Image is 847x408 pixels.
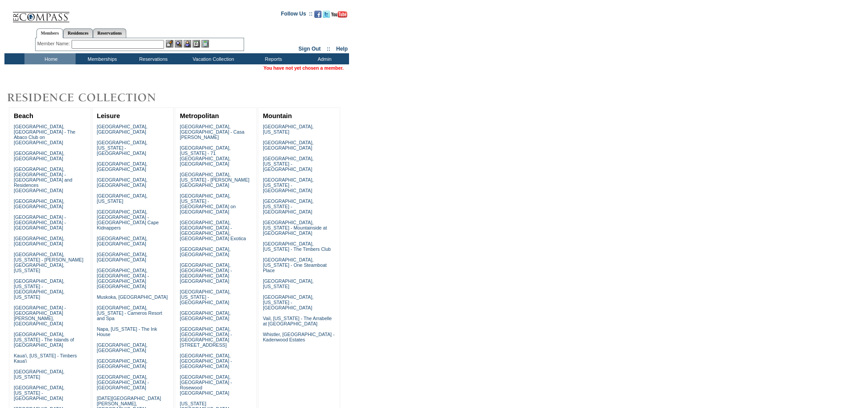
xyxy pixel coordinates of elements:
[263,124,313,135] a: [GEOGRAPHIC_DATA], [US_STATE]
[263,294,313,310] a: [GEOGRAPHIC_DATA], [US_STATE] - [GEOGRAPHIC_DATA]
[336,46,348,52] a: Help
[14,124,76,145] a: [GEOGRAPHIC_DATA], [GEOGRAPHIC_DATA] - The Abaco Club on [GEOGRAPHIC_DATA]
[331,11,347,18] img: Subscribe to our YouTube Channel
[263,332,334,342] a: Whistler, [GEOGRAPHIC_DATA] - Kadenwood Estates
[263,316,332,326] a: Vail, [US_STATE] - The Arrabelle at [GEOGRAPHIC_DATA]
[14,236,64,246] a: [GEOGRAPHIC_DATA], [GEOGRAPHIC_DATA]
[180,310,230,321] a: [GEOGRAPHIC_DATA], [GEOGRAPHIC_DATA]
[263,177,313,193] a: [GEOGRAPHIC_DATA], [US_STATE] - [GEOGRAPHIC_DATA]
[97,140,148,156] a: [GEOGRAPHIC_DATA], [US_STATE] - [GEOGRAPHIC_DATA]
[14,332,74,348] a: [GEOGRAPHIC_DATA], [US_STATE] - The Islands of [GEOGRAPHIC_DATA]
[127,53,178,64] td: Reservations
[298,53,349,64] td: Admin
[263,112,292,119] a: Mountain
[93,28,126,38] a: Reservations
[323,11,330,18] img: Follow us on Twitter
[323,13,330,19] a: Follow us on Twitter
[180,246,230,257] a: [GEOGRAPHIC_DATA], [GEOGRAPHIC_DATA]
[327,46,330,52] span: ::
[180,193,236,214] a: [GEOGRAPHIC_DATA], [US_STATE] - [GEOGRAPHIC_DATA] on [GEOGRAPHIC_DATA]
[166,40,173,48] img: b_edit.gif
[14,305,66,326] a: [GEOGRAPHIC_DATA] - [GEOGRAPHIC_DATA][PERSON_NAME], [GEOGRAPHIC_DATA]
[281,10,313,20] td: Follow Us ::
[97,342,148,353] a: [GEOGRAPHIC_DATA], [GEOGRAPHIC_DATA]
[298,46,321,52] a: Sign Out
[263,241,331,252] a: [GEOGRAPHIC_DATA], [US_STATE] - The Timbers Club
[97,236,148,246] a: [GEOGRAPHIC_DATA], [GEOGRAPHIC_DATA]
[97,112,120,119] a: Leisure
[331,13,347,19] a: Subscribe to our YouTube Channel
[314,11,321,18] img: Become our fan on Facebook
[180,220,246,241] a: [GEOGRAPHIC_DATA], [GEOGRAPHIC_DATA] - [GEOGRAPHIC_DATA], [GEOGRAPHIC_DATA] Exotica
[97,209,159,230] a: [GEOGRAPHIC_DATA], [GEOGRAPHIC_DATA] - [GEOGRAPHIC_DATA] Cape Kidnappers
[184,40,191,48] img: Impersonate
[201,40,209,48] img: b_calculator.gif
[63,28,93,38] a: Residences
[97,268,149,289] a: [GEOGRAPHIC_DATA], [GEOGRAPHIC_DATA] - [GEOGRAPHIC_DATA] [GEOGRAPHIC_DATA]
[14,214,66,230] a: [GEOGRAPHIC_DATA] - [GEOGRAPHIC_DATA] - [GEOGRAPHIC_DATA]
[4,89,178,107] img: Destinations by Exclusive Resorts
[97,358,148,369] a: [GEOGRAPHIC_DATA], [GEOGRAPHIC_DATA]
[193,40,200,48] img: Reservations
[14,385,64,401] a: [GEOGRAPHIC_DATA], [US_STATE] - [GEOGRAPHIC_DATA]
[76,53,127,64] td: Memberships
[14,369,64,380] a: [GEOGRAPHIC_DATA], [US_STATE]
[14,166,72,193] a: [GEOGRAPHIC_DATA], [GEOGRAPHIC_DATA] - [GEOGRAPHIC_DATA] and Residences [GEOGRAPHIC_DATA]
[180,326,232,348] a: [GEOGRAPHIC_DATA], [GEOGRAPHIC_DATA] - [GEOGRAPHIC_DATA][STREET_ADDRESS]
[97,177,148,188] a: [GEOGRAPHIC_DATA], [GEOGRAPHIC_DATA]
[180,124,244,140] a: [GEOGRAPHIC_DATA], [GEOGRAPHIC_DATA] - Casa [PERSON_NAME]
[14,198,64,209] a: [GEOGRAPHIC_DATA], [GEOGRAPHIC_DATA]
[180,289,230,305] a: [GEOGRAPHIC_DATA], [US_STATE] - [GEOGRAPHIC_DATA]
[4,13,12,14] img: i.gif
[180,112,219,119] a: Metropolitan
[37,40,72,48] div: Member Name:
[97,161,148,172] a: [GEOGRAPHIC_DATA], [GEOGRAPHIC_DATA]
[263,220,327,236] a: [GEOGRAPHIC_DATA], [US_STATE] - Mountainside at [GEOGRAPHIC_DATA]
[97,124,148,135] a: [GEOGRAPHIC_DATA], [GEOGRAPHIC_DATA]
[97,374,149,390] a: [GEOGRAPHIC_DATA], [GEOGRAPHIC_DATA] - [GEOGRAPHIC_DATA]
[97,305,162,321] a: [GEOGRAPHIC_DATA], [US_STATE] - Carneros Resort and Spa
[97,294,168,300] a: Muskoka, [GEOGRAPHIC_DATA]
[97,193,148,204] a: [GEOGRAPHIC_DATA], [US_STATE]
[180,145,230,166] a: [GEOGRAPHIC_DATA], [US_STATE] - 71 [GEOGRAPHIC_DATA], [GEOGRAPHIC_DATA]
[14,151,64,161] a: [GEOGRAPHIC_DATA], [GEOGRAPHIC_DATA]
[14,252,84,273] a: [GEOGRAPHIC_DATA], [US_STATE] - [PERSON_NAME][GEOGRAPHIC_DATA], [US_STATE]
[97,252,148,262] a: [GEOGRAPHIC_DATA], [GEOGRAPHIC_DATA]
[314,13,321,19] a: Become our fan on Facebook
[263,140,313,151] a: [GEOGRAPHIC_DATA], [GEOGRAPHIC_DATA]
[36,28,64,38] a: Members
[247,53,298,64] td: Reports
[180,172,249,188] a: [GEOGRAPHIC_DATA], [US_STATE] - [PERSON_NAME][GEOGRAPHIC_DATA]
[263,198,313,214] a: [GEOGRAPHIC_DATA], [US_STATE] - [GEOGRAPHIC_DATA]
[178,53,247,64] td: Vacation Collection
[263,156,313,172] a: [GEOGRAPHIC_DATA], [US_STATE] - [GEOGRAPHIC_DATA]
[264,65,344,71] span: You have not yet chosen a member.
[180,262,232,284] a: [GEOGRAPHIC_DATA], [GEOGRAPHIC_DATA] - [GEOGRAPHIC_DATA] [GEOGRAPHIC_DATA]
[180,374,232,396] a: [GEOGRAPHIC_DATA], [GEOGRAPHIC_DATA] - Rosewood [GEOGRAPHIC_DATA]
[180,353,232,369] a: [GEOGRAPHIC_DATA], [GEOGRAPHIC_DATA] - [GEOGRAPHIC_DATA]
[175,40,182,48] img: View
[97,326,157,337] a: Napa, [US_STATE] - The Ink House
[263,257,327,273] a: [GEOGRAPHIC_DATA], [US_STATE] - One Steamboat Place
[14,112,33,119] a: Beach
[24,53,76,64] td: Home
[263,278,313,289] a: [GEOGRAPHIC_DATA], [US_STATE]
[12,4,70,23] img: Compass Home
[14,278,64,300] a: [GEOGRAPHIC_DATA], [US_STATE] - [GEOGRAPHIC_DATA], [US_STATE]
[14,353,77,364] a: Kaua'i, [US_STATE] - Timbers Kaua'i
